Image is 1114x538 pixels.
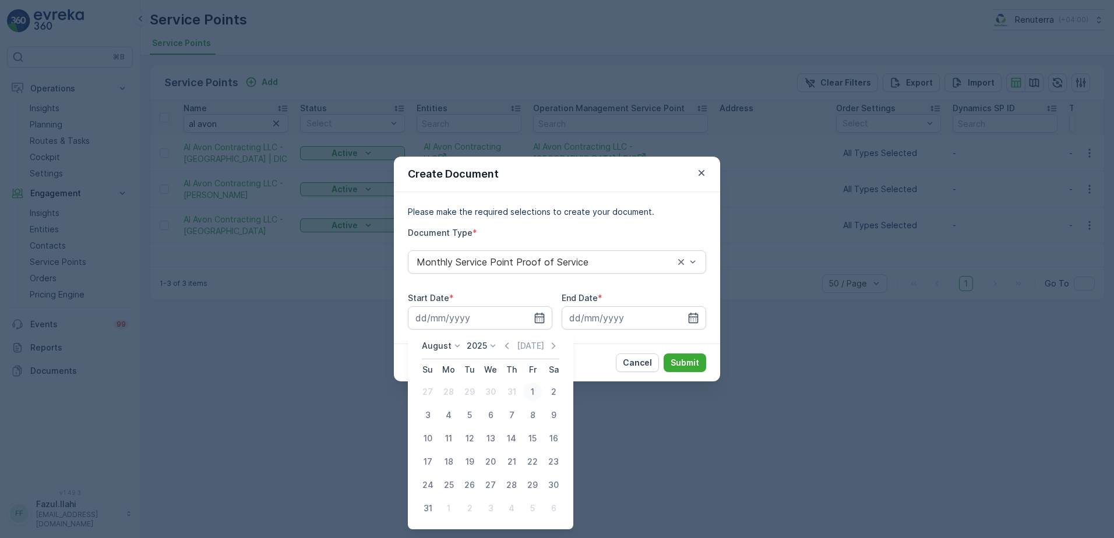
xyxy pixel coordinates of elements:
[459,359,480,380] th: Tuesday
[422,340,452,352] p: August
[481,429,500,448] div: 13
[501,359,522,380] th: Thursday
[481,406,500,424] div: 6
[408,306,552,330] input: dd/mm/yyyy
[418,499,437,518] div: 31
[522,359,543,380] th: Friday
[544,476,563,494] div: 30
[544,383,563,401] div: 2
[523,452,542,471] div: 22
[623,357,652,369] p: Cancel
[460,476,479,494] div: 26
[562,306,706,330] input: dd/mm/yyyy
[544,406,563,424] div: 9
[417,359,438,380] th: Sunday
[543,359,564,380] th: Saturday
[438,359,459,380] th: Monday
[480,359,501,380] th: Wednesday
[523,499,542,518] div: 5
[671,357,699,369] p: Submit
[418,429,437,448] div: 10
[502,429,521,448] div: 14
[481,476,500,494] div: 27
[460,429,479,448] div: 12
[502,476,521,494] div: 28
[439,383,458,401] div: 28
[418,406,437,424] div: 3
[408,206,706,218] p: Please make the required selections to create your document.
[562,293,598,303] label: End Date
[460,406,479,424] div: 5
[664,353,706,372] button: Submit
[408,293,449,303] label: Start Date
[523,429,542,448] div: 15
[481,383,500,401] div: 30
[408,228,473,238] label: Document Type
[418,452,437,471] div: 17
[544,499,563,518] div: 6
[523,383,542,401] div: 1
[467,340,487,352] p: 2025
[481,452,500,471] div: 20
[544,452,563,471] div: 23
[439,499,458,518] div: 1
[439,429,458,448] div: 11
[460,499,479,518] div: 2
[523,476,542,494] div: 29
[502,452,521,471] div: 21
[481,499,500,518] div: 3
[418,476,437,494] div: 24
[502,499,521,518] div: 4
[517,340,544,352] p: [DATE]
[408,166,499,182] p: Create Document
[460,383,479,401] div: 29
[439,452,458,471] div: 18
[502,383,521,401] div: 31
[460,452,479,471] div: 19
[439,406,458,424] div: 4
[616,353,659,372] button: Cancel
[439,476,458,494] div: 25
[418,383,437,401] div: 27
[523,406,542,424] div: 8
[502,406,521,424] div: 7
[544,429,563,448] div: 16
